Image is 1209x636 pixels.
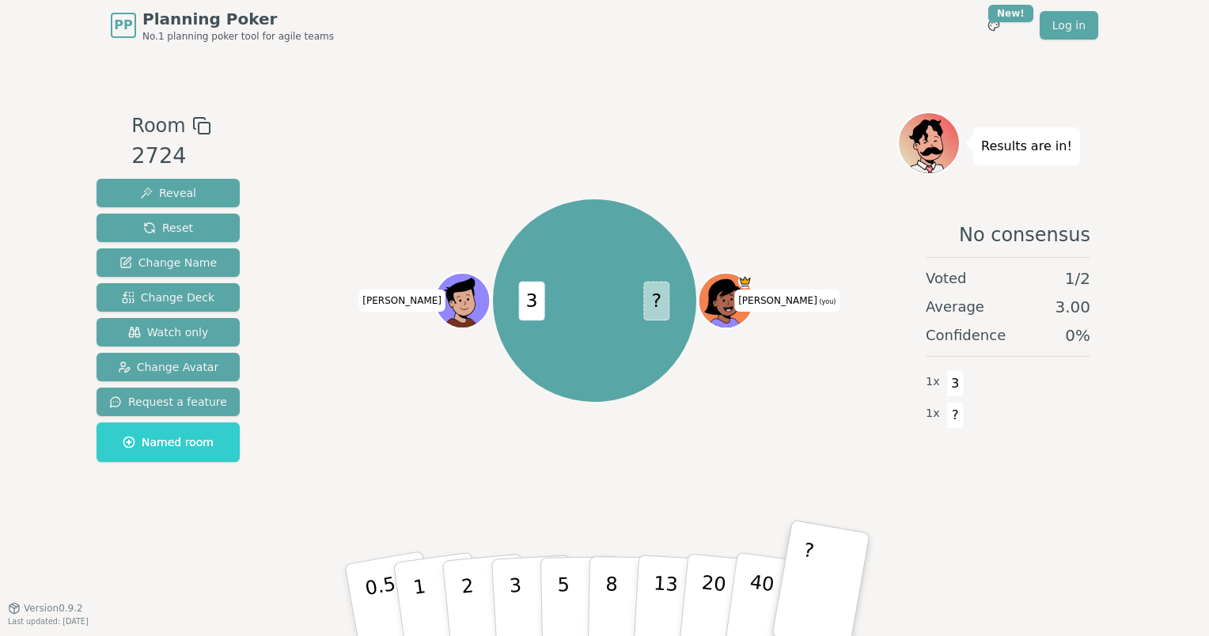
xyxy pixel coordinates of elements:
[8,602,83,615] button: Version0.9.2
[946,402,965,429] span: ?
[700,274,752,327] button: Click to change your avatar
[519,282,545,320] span: 3
[738,274,752,289] span: Natasha is the host
[97,318,240,346] button: Watch only
[644,282,670,320] span: ?
[926,267,967,290] span: Voted
[980,11,1008,40] button: New!
[926,296,984,318] span: Average
[140,185,196,201] span: Reveal
[142,8,334,30] span: Planning Poker
[128,324,209,340] span: Watch only
[131,140,210,172] div: 2724
[97,179,240,207] button: Reveal
[114,16,132,35] span: PP
[97,388,240,416] button: Request a feature
[97,422,240,462] button: Named room
[1065,324,1090,346] span: 0 %
[142,30,334,43] span: No.1 planning poker tool for agile teams
[926,373,940,391] span: 1 x
[981,135,1072,157] p: Results are in!
[926,324,1006,346] span: Confidence
[97,353,240,381] button: Change Avatar
[817,298,836,305] span: (you)
[734,290,839,312] span: Click to change your name
[1055,296,1090,318] span: 3.00
[123,434,214,450] span: Named room
[97,283,240,312] button: Change Deck
[959,222,1090,248] span: No consensus
[1065,267,1090,290] span: 1 / 2
[946,370,965,397] span: 3
[118,359,219,375] span: Change Avatar
[358,290,445,312] span: Click to change your name
[143,220,193,236] span: Reset
[131,112,185,140] span: Room
[988,5,1033,22] div: New!
[97,248,240,277] button: Change Name
[926,405,940,422] span: 1 x
[109,394,227,410] span: Request a feature
[111,8,334,43] a: PPPlanning PokerNo.1 planning poker tool for agile teams
[122,290,214,305] span: Change Deck
[97,214,240,242] button: Reset
[24,602,83,615] span: Version 0.9.2
[119,255,217,271] span: Change Name
[1040,11,1098,40] a: Log in
[8,617,89,626] span: Last updated: [DATE]
[791,539,816,625] p: ?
